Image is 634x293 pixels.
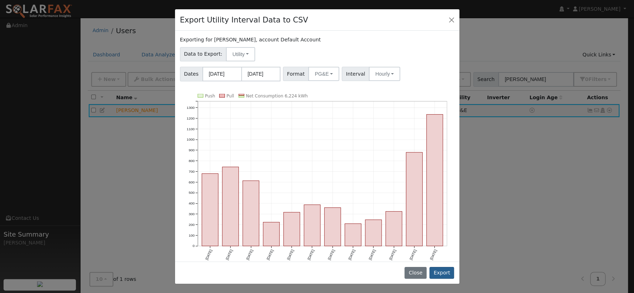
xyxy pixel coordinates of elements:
rect: onclick="" [263,222,279,246]
rect: onclick="" [304,205,320,246]
rect: onclick="" [386,211,402,246]
text: [DATE] [286,249,294,261]
text: 200 [189,223,195,227]
span: Data to Export: [180,47,227,61]
text: 500 [189,191,195,195]
text: [DATE] [388,249,397,261]
text: [DATE] [205,249,213,261]
button: PG&E [308,67,339,81]
text: 400 [189,201,195,205]
text: [DATE] [429,249,438,261]
span: Dates [180,67,203,81]
text: 1300 [186,106,195,110]
rect: onclick="" [365,220,382,246]
text: 100 [189,233,195,237]
text: [DATE] [327,249,335,261]
text: [DATE] [306,249,315,261]
button: Hourly [369,67,400,81]
text: 800 [189,159,195,163]
text: [DATE] [368,249,376,261]
button: Utility [226,47,255,61]
text: Pull [226,94,234,98]
text: 1200 [186,116,195,120]
button: Export [429,267,454,279]
text: [DATE] [409,249,417,261]
text: [DATE] [347,249,356,261]
text: 1100 [186,127,195,131]
text: Push [205,94,215,98]
h4: Export Utility Interval Data to CSV [180,14,308,26]
button: Close [447,15,457,25]
rect: onclick="" [283,212,300,246]
rect: onclick="" [222,167,238,246]
text: [DATE] [245,249,253,261]
text: 0 [192,244,195,248]
span: Interval [342,67,369,81]
text: 600 [189,180,195,184]
rect: onclick="" [202,173,218,246]
text: 900 [189,148,195,152]
button: Close [404,267,426,279]
text: [DATE] [266,249,274,261]
span: Format [283,67,309,81]
text: 700 [189,170,195,173]
rect: onclick="" [243,181,259,246]
rect: onclick="" [324,208,341,246]
text: Net Consumption 6,224 kWh [246,94,308,98]
label: Exporting for [PERSON_NAME], account Default Account [180,36,321,44]
rect: onclick="" [406,152,423,246]
rect: onclick="" [427,114,443,246]
text: [DATE] [225,249,233,261]
rect: onclick="" [345,224,361,246]
text: 300 [189,212,195,216]
text: 1000 [186,137,195,141]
